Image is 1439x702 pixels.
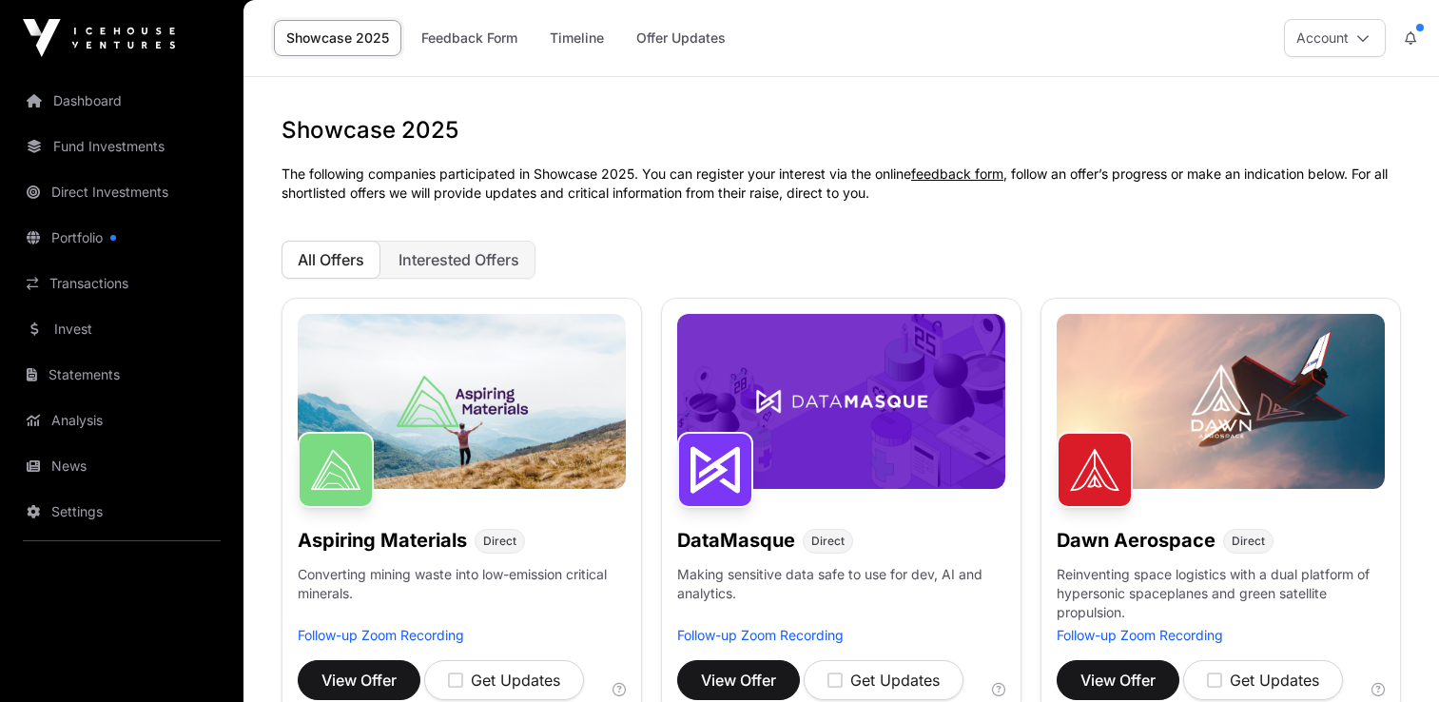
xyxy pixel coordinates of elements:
[483,534,516,549] span: Direct
[321,669,397,692] span: View Offer
[15,80,228,122] a: Dashboard
[701,669,776,692] span: View Offer
[1284,19,1386,57] button: Account
[15,354,228,396] a: Statements
[298,627,464,643] a: Follow-up Zoom Recording
[677,627,844,643] a: Follow-up Zoom Recording
[15,263,228,304] a: Transactions
[15,126,228,167] a: Fund Investments
[677,527,795,554] h1: DataMasque
[274,20,401,56] a: Showcase 2025
[1057,314,1385,489] img: Dawn-Banner.jpg
[1080,669,1156,692] span: View Offer
[911,166,1003,182] a: feedback form
[15,445,228,487] a: News
[282,165,1401,203] p: The following companies participated in Showcase 2025. You can register your interest via the onl...
[1183,660,1343,700] button: Get Updates
[282,115,1401,146] h1: Showcase 2025
[15,217,228,259] a: Portfolio
[1057,660,1179,700] button: View Offer
[15,491,228,533] a: Settings
[298,565,626,626] p: Converting mining waste into low-emission critical minerals.
[298,250,364,269] span: All Offers
[298,660,420,700] button: View Offer
[1057,527,1215,554] h1: Dawn Aerospace
[1057,432,1133,508] img: Dawn Aerospace
[15,171,228,213] a: Direct Investments
[624,20,738,56] a: Offer Updates
[448,669,560,692] div: Get Updates
[15,308,228,350] a: Invest
[677,565,1005,626] p: Making sensitive data safe to use for dev, AI and analytics.
[409,20,530,56] a: Feedback Form
[827,669,940,692] div: Get Updates
[298,527,467,554] h1: Aspiring Materials
[399,250,519,269] span: Interested Offers
[811,534,845,549] span: Direct
[677,432,753,508] img: DataMasque
[537,20,616,56] a: Timeline
[1057,627,1223,643] a: Follow-up Zoom Recording
[382,241,535,279] button: Interested Offers
[1232,534,1265,549] span: Direct
[15,400,228,441] a: Analysis
[1207,669,1319,692] div: Get Updates
[1057,565,1385,626] p: Reinventing space logistics with a dual platform of hypersonic spaceplanes and green satellite pr...
[298,314,626,489] img: Aspiring-Banner.jpg
[677,660,800,700] button: View Offer
[23,19,175,57] img: Icehouse Ventures Logo
[424,660,584,700] button: Get Updates
[282,241,380,279] button: All Offers
[298,432,374,508] img: Aspiring Materials
[804,660,963,700] button: Get Updates
[677,314,1005,489] img: DataMasque-Banner.jpg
